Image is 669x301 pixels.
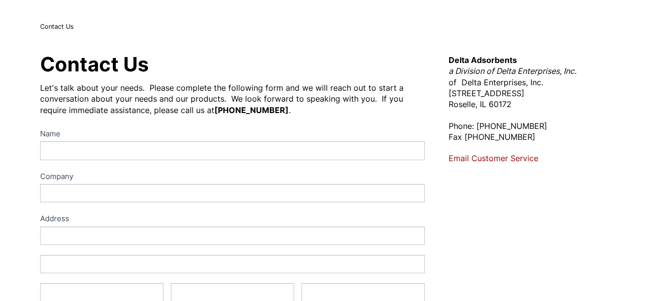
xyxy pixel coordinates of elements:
em: a Division of Delta Enterprises, Inc. [449,66,576,76]
div: Let's talk about your needs. Please complete the following form and we will reach out to start a ... [40,82,425,116]
strong: [PHONE_NUMBER] [214,105,289,115]
a: Email Customer Service [449,153,538,163]
p: Phone: [PHONE_NUMBER] Fax [PHONE_NUMBER] [449,120,629,143]
strong: Delta Adsorbents [449,55,517,65]
p: of Delta Enterprises, Inc. [STREET_ADDRESS] Roselle, IL 60172 [449,55,629,110]
span: Contact Us [40,23,74,30]
h1: Contact Us [40,55,425,74]
label: Company [40,170,424,184]
label: Name [40,127,424,142]
div: Address [40,212,424,227]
